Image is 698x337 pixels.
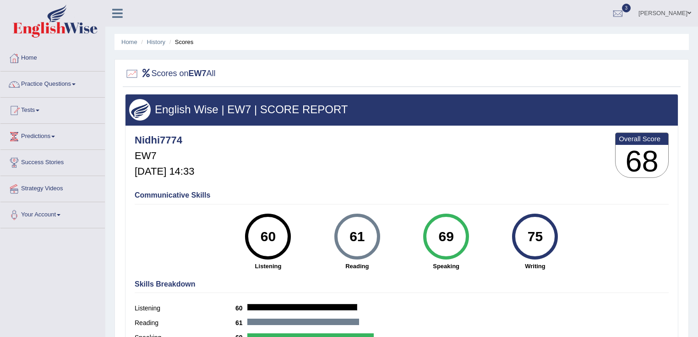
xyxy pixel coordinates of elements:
a: Strategy Videos [0,176,105,199]
a: Predictions [0,124,105,147]
strong: Speaking [406,262,486,271]
strong: Listening [228,262,308,271]
h2: Scores on All [125,67,216,81]
b: Overall Score [619,135,665,143]
h3: English Wise | EW7 | SCORE REPORT [129,104,674,116]
div: 60 [251,217,285,256]
label: Listening [135,304,235,313]
a: Practice Questions [0,72,105,94]
a: Home [0,45,105,68]
strong: Writing [495,262,575,271]
b: 61 [235,319,247,326]
a: Success Stories [0,150,105,173]
label: Reading [135,318,235,328]
a: Tests [0,98,105,121]
h5: [DATE] 14:33 [135,166,194,177]
h3: 68 [616,145,668,178]
h5: EW7 [135,150,194,161]
a: History [147,39,165,45]
img: wings.png [129,99,151,121]
b: EW7 [189,69,207,78]
h4: Nidhi7774 [135,135,194,146]
li: Scores [167,38,194,46]
a: Your Account [0,202,105,225]
h4: Communicative Skills [135,191,669,199]
span: 3 [622,4,631,12]
div: 69 [429,217,463,256]
b: 60 [235,304,247,312]
h4: Skills Breakdown [135,280,669,288]
div: 61 [340,217,374,256]
a: Home [121,39,137,45]
strong: Reading [317,262,397,271]
div: 75 [518,217,552,256]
